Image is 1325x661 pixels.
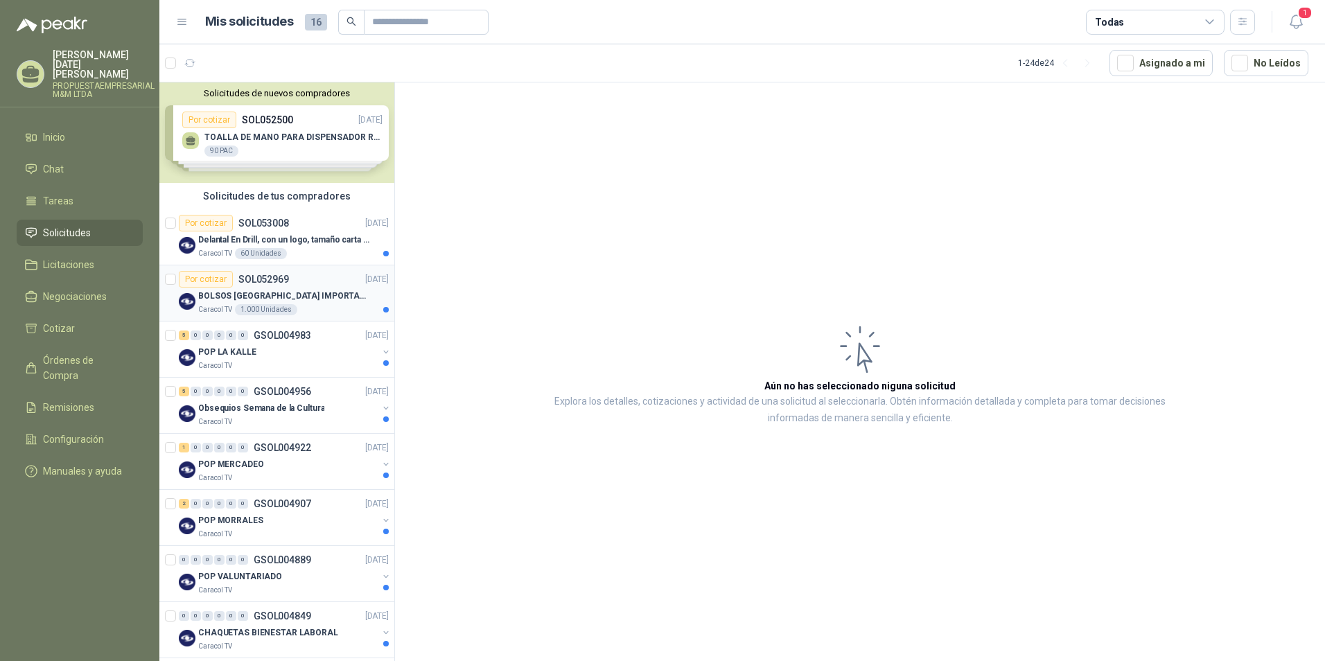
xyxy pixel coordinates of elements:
[254,443,311,452] p: GSOL004922
[1297,6,1313,19] span: 1
[43,193,73,209] span: Tareas
[226,443,236,452] div: 0
[159,82,394,183] div: Solicitudes de nuevos compradoresPor cotizarSOL052500[DATE] TOALLA DE MANO PARA DISPENSADOR ROLLO...
[198,570,282,583] p: POP VALUNTARIADO
[191,330,201,340] div: 0
[179,552,392,596] a: 0 0 0 0 0 0 GSOL004889[DATE] Company LogoPOP VALUNTARIADOCaracol TV
[179,495,392,540] a: 2 0 0 0 0 0 GSOL004907[DATE] Company LogoPOP MORRALESCaracol TV
[43,130,65,145] span: Inicio
[198,529,232,540] p: Caracol TV
[365,554,389,567] p: [DATE]
[179,630,195,646] img: Company Logo
[202,443,213,452] div: 0
[159,265,394,321] a: Por cotizarSOL052969[DATE] Company LogoBOLSOS [GEOGRAPHIC_DATA] IMPORTADO [GEOGRAPHIC_DATA]-397-1...
[198,304,232,315] p: Caracol TV
[17,347,143,389] a: Órdenes de Compra
[179,439,392,484] a: 1 0 0 0 0 0 GSOL004922[DATE] Company LogoPOP MERCADEOCaracol TV
[305,14,327,30] span: 16
[235,248,287,259] div: 60 Unidades
[179,518,195,534] img: Company Logo
[17,188,143,214] a: Tareas
[17,220,143,246] a: Solicitudes
[214,443,225,452] div: 0
[238,218,289,228] p: SOL053008
[202,611,213,621] div: 0
[238,611,248,621] div: 0
[179,611,189,621] div: 0
[202,330,213,340] div: 0
[254,611,311,621] p: GSOL004849
[238,274,289,284] p: SOL052969
[226,499,236,509] div: 0
[43,432,104,447] span: Configuración
[365,385,389,398] p: [DATE]
[159,183,394,209] div: Solicitudes de tus compradores
[365,217,389,230] p: [DATE]
[191,499,201,509] div: 0
[238,443,248,452] div: 0
[534,394,1186,427] p: Explora los detalles, cotizaciones y actividad de una solicitud al seleccionarla. Obtén informaci...
[179,499,189,509] div: 2
[191,443,201,452] div: 0
[179,330,189,340] div: 5
[198,290,371,303] p: BOLSOS [GEOGRAPHIC_DATA] IMPORTADO [GEOGRAPHIC_DATA]-397-1
[764,378,956,394] h3: Aún no has seleccionado niguna solicitud
[179,293,195,310] img: Company Logo
[43,321,75,336] span: Cotizar
[365,497,389,511] p: [DATE]
[202,387,213,396] div: 0
[179,349,195,366] img: Company Logo
[179,271,233,288] div: Por cotizar
[1109,50,1213,76] button: Asignado a mi
[179,574,195,590] img: Company Logo
[202,499,213,509] div: 0
[43,225,91,240] span: Solicitudes
[226,330,236,340] div: 0
[238,499,248,509] div: 0
[179,461,195,478] img: Company Logo
[179,555,189,565] div: 0
[43,289,107,304] span: Negociaciones
[365,441,389,455] p: [DATE]
[43,464,122,479] span: Manuales y ayuda
[198,416,232,428] p: Caracol TV
[198,360,232,371] p: Caracol TV
[254,499,311,509] p: GSOL004907
[198,458,264,471] p: POP MERCADEO
[179,237,195,254] img: Company Logo
[17,426,143,452] a: Configuración
[179,327,392,371] a: 5 0 0 0 0 0 GSOL004983[DATE] Company LogoPOP LA KALLECaracol TV
[254,330,311,340] p: GSOL004983
[365,610,389,623] p: [DATE]
[214,330,225,340] div: 0
[43,257,94,272] span: Licitaciones
[179,608,392,652] a: 0 0 0 0 0 0 GSOL004849[DATE] Company LogoCHAQUETAS BIENESTAR LABORALCaracol TV
[226,387,236,396] div: 0
[365,329,389,342] p: [DATE]
[17,252,143,278] a: Licitaciones
[191,555,201,565] div: 0
[238,387,248,396] div: 0
[43,353,130,383] span: Órdenes de Compra
[17,283,143,310] a: Negociaciones
[179,405,195,422] img: Company Logo
[17,315,143,342] a: Cotizar
[198,346,256,359] p: POP LA KALLE
[1018,52,1098,74] div: 1 - 24 de 24
[198,641,232,652] p: Caracol TV
[198,626,338,640] p: CHAQUETAS BIENESTAR LABORAL
[53,82,155,98] p: PROPUESTAEMPRESARIAL M&M LTDA
[202,555,213,565] div: 0
[254,555,311,565] p: GSOL004889
[198,585,232,596] p: Caracol TV
[179,215,233,231] div: Por cotizar
[17,458,143,484] a: Manuales y ayuda
[214,387,225,396] div: 0
[198,473,232,484] p: Caracol TV
[235,304,297,315] div: 1.000 Unidades
[165,88,389,98] button: Solicitudes de nuevos compradores
[214,555,225,565] div: 0
[191,611,201,621] div: 0
[214,499,225,509] div: 0
[214,611,225,621] div: 0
